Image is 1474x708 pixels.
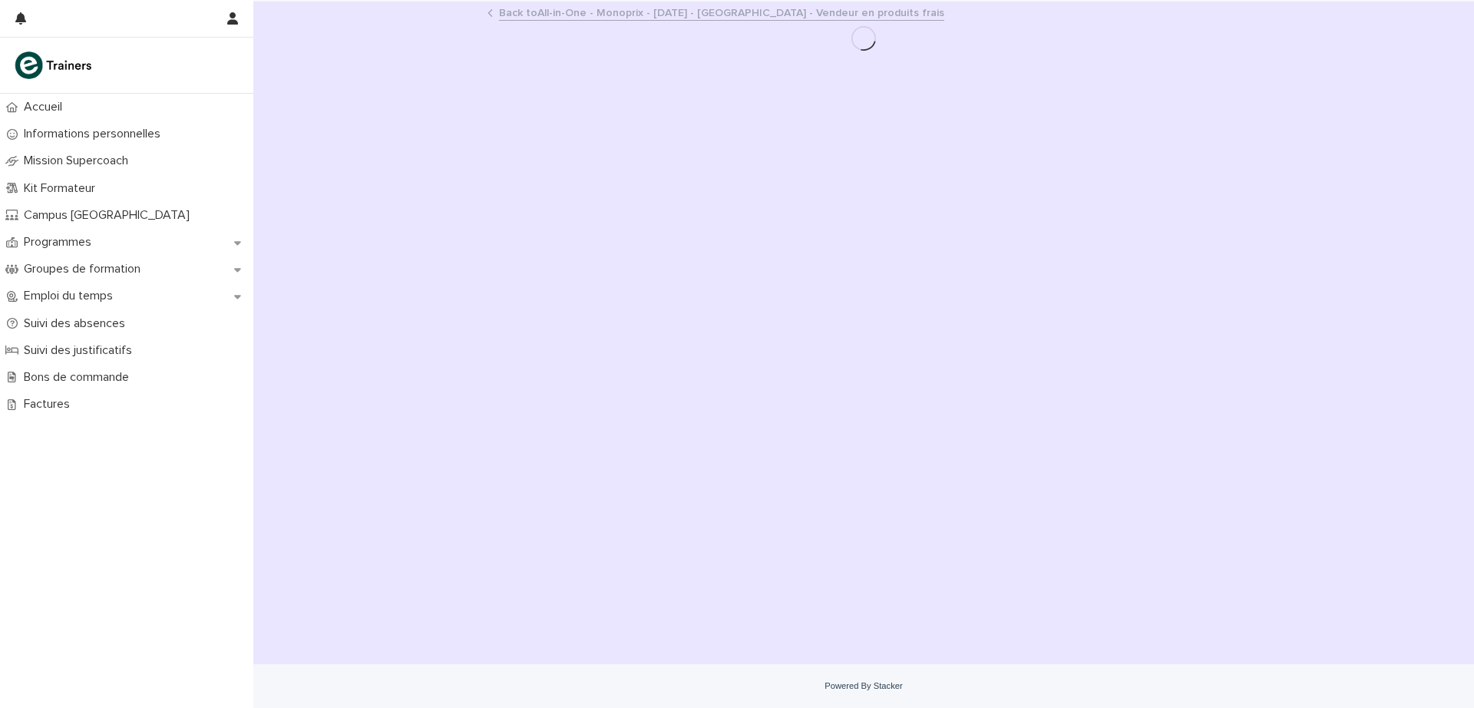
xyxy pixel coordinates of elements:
p: Campus [GEOGRAPHIC_DATA] [18,208,202,223]
a: Back toAll-in-One - Monoprix - [DATE] - [GEOGRAPHIC_DATA] - Vendeur en produits frais [499,3,944,21]
p: Mission Supercoach [18,154,140,168]
p: Suivi des justificatifs [18,343,144,358]
p: Programmes [18,235,104,250]
p: Groupes de formation [18,262,153,276]
p: Kit Formateur [18,181,107,196]
p: Informations personnelles [18,127,173,141]
p: Accueil [18,100,74,114]
p: Factures [18,397,82,412]
p: Bons de commande [18,370,141,385]
p: Suivi des absences [18,316,137,331]
a: Powered By Stacker [825,681,902,690]
img: K0CqGN7SDeD6s4JG8KQk [12,50,97,81]
p: Emploi du temps [18,289,125,303]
